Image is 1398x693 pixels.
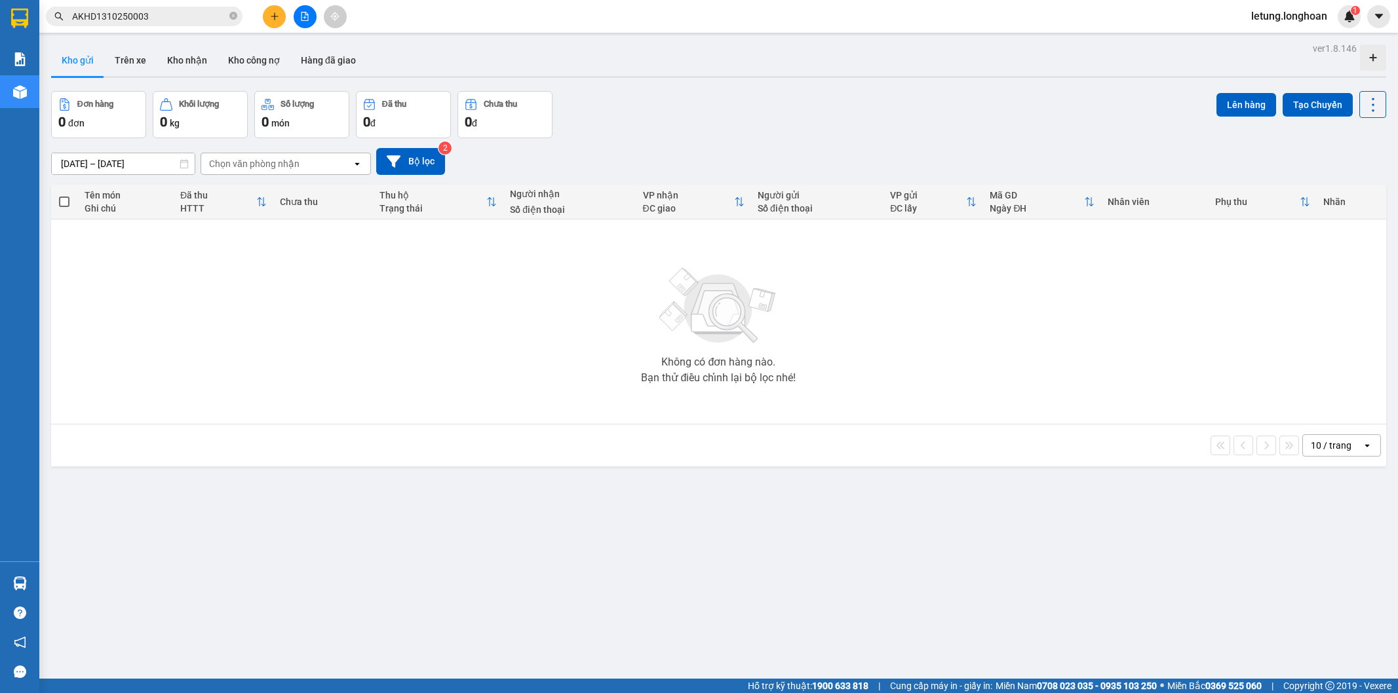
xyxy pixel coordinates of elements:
[1353,6,1357,15] span: 1
[643,203,734,214] div: ĐC giao
[352,159,362,169] svg: open
[1216,93,1276,117] button: Lên hàng
[983,185,1101,219] th: Toggle SortBy
[653,260,784,352] img: svg+xml;base64,PHN2ZyBjbGFzcz0ibGlzdC1wbHVnX19zdmciIHhtbG5zPSJodHRwOi8vd3d3LnczLm9yZy8yMDAwL3N2Zy...
[812,681,868,691] strong: 1900 633 818
[1313,41,1357,56] div: ver 1.8.146
[643,190,734,200] div: VP nhận
[290,45,366,76] button: Hàng đã giao
[54,12,64,21] span: search
[180,190,256,200] div: Đã thu
[363,114,370,130] span: 0
[85,203,167,214] div: Ghi chú
[104,45,157,76] button: Trên xe
[1323,197,1379,207] div: Nhãn
[373,185,503,219] th: Toggle SortBy
[1215,197,1300,207] div: Phụ thu
[330,12,340,21] span: aim
[382,100,406,109] div: Đã thu
[883,185,983,219] th: Toggle SortBy
[890,679,992,693] span: Cung cấp máy in - giấy in:
[1283,93,1353,117] button: Tạo Chuyến
[262,114,269,130] span: 0
[229,10,237,23] span: close-circle
[51,91,146,138] button: Đơn hàng0đơn
[890,190,966,200] div: VP gửi
[1360,45,1386,71] div: Tạo kho hàng mới
[1241,8,1338,24] span: letung.longhoan
[438,141,452,155] sup: 2
[379,203,486,214] div: Trạng thái
[1108,197,1202,207] div: Nhân viên
[160,114,167,130] span: 0
[484,100,517,109] div: Chưa thu
[14,607,26,619] span: question-circle
[1167,679,1262,693] span: Miền Bắc
[209,157,300,170] div: Chọn văn phòng nhận
[13,52,27,66] img: solution-icon
[14,665,26,678] span: message
[465,114,472,130] span: 0
[1272,679,1273,693] span: |
[51,45,104,76] button: Kho gửi
[758,203,877,214] div: Số điện thoại
[748,679,868,693] span: Hỗ trợ kỹ thuật:
[636,185,751,219] th: Toggle SortBy
[72,9,227,24] input: Tìm tên, số ĐT hoặc mã đơn
[510,204,629,215] div: Số điện thoại
[229,12,237,20] span: close-circle
[661,357,775,367] div: Không có đơn hàng nào.
[990,203,1084,214] div: Ngày ĐH
[300,12,309,21] span: file-add
[13,576,27,590] img: warehouse-icon
[878,679,880,693] span: |
[1311,439,1351,452] div: 10 / trang
[890,203,966,214] div: ĐC lấy
[14,636,26,648] span: notification
[13,85,27,99] img: warehouse-icon
[472,118,477,128] span: đ
[1362,440,1372,451] svg: open
[254,91,349,138] button: Số lượng0món
[324,5,347,28] button: aim
[376,148,445,175] button: Bộ lọc
[179,100,219,109] div: Khối lượng
[457,91,553,138] button: Chưa thu0đ
[280,197,366,207] div: Chưa thu
[153,91,248,138] button: Khối lượng0kg
[1037,681,1157,691] strong: 0708 023 035 - 0935 103 250
[294,5,317,28] button: file-add
[180,203,256,214] div: HTTT
[58,114,66,130] span: 0
[85,190,167,200] div: Tên món
[218,45,290,76] button: Kho công nợ
[52,153,195,174] input: Select a date range.
[1209,185,1317,219] th: Toggle SortBy
[1344,10,1355,22] img: icon-new-feature
[281,100,314,109] div: Số lượng
[271,118,290,128] span: món
[510,189,629,199] div: Người nhận
[1160,683,1164,688] span: ⚪️
[996,679,1157,693] span: Miền Nam
[170,118,180,128] span: kg
[1325,681,1334,690] span: copyright
[1351,6,1360,15] sup: 1
[157,45,218,76] button: Kho nhận
[263,5,286,28] button: plus
[370,118,376,128] span: đ
[174,185,273,219] th: Toggle SortBy
[641,373,796,383] div: Bạn thử điều chỉnh lại bộ lọc nhé!
[270,12,279,21] span: plus
[1205,681,1262,691] strong: 0369 525 060
[1373,10,1385,22] span: caret-down
[758,190,877,200] div: Người gửi
[990,190,1084,200] div: Mã GD
[379,190,486,200] div: Thu hộ
[1367,5,1390,28] button: caret-down
[68,118,85,128] span: đơn
[11,9,28,28] img: logo-vxr
[77,100,113,109] div: Đơn hàng
[356,91,451,138] button: Đã thu0đ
